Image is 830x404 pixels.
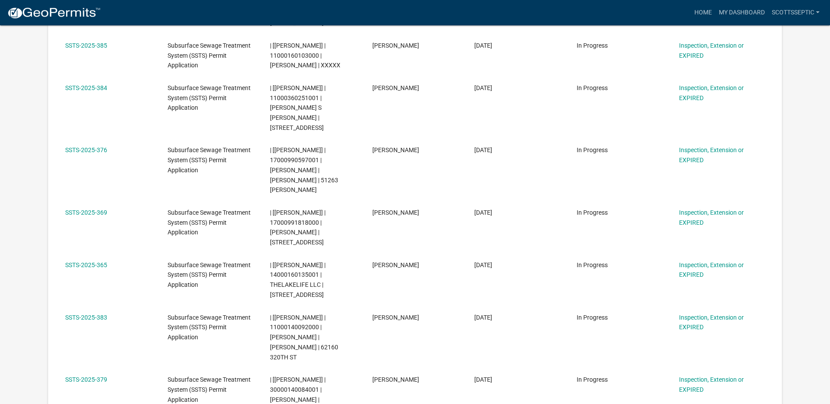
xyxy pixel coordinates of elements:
span: In Progress [577,84,608,91]
a: SSTS-2025-365 [65,261,107,268]
a: My Dashboard [715,4,768,21]
span: | [Alexis Newark] | 11000140092000 | CLINTON R SNYDER | KIMBERLY D SNYDER | 62160 320TH ST [270,314,338,361]
a: Inspection, Extension or EXPIRED [679,261,744,279]
span: Scott M Ellingson [372,376,419,383]
span: In Progress [577,146,608,153]
span: | [Michelle Jevne] | 14000160135001 | THELAKELIFE LLC | 38274 CO HWY 44 [270,261,326,298]
span: 08/29/2025 [474,314,492,321]
span: Subsurface Sewage Treatment System (SSTS) Permit Application [168,261,251,289]
span: Subsurface Sewage Treatment System (SSTS) Permit Application [168,84,251,111]
span: | [Elizabeth Plaster] | 17000991818000 | RICKY SWANSON | 24586 LABRADOR BEACH RD [270,209,326,246]
span: 08/30/2025 [474,42,492,49]
a: Home [691,4,715,21]
span: 08/29/2025 [474,376,492,383]
span: Subsurface Sewage Treatment System (SSTS) Permit Application [168,42,251,69]
span: Scott M Ellingson [372,146,419,153]
a: SSTS-2025-376 [65,146,107,153]
a: SSTS-2025-385 [65,42,107,49]
span: Scott M Ellingson [372,84,419,91]
a: SSTS-2025-369 [65,209,107,216]
a: SSTS-2025-384 [65,84,107,91]
span: Subsurface Sewage Treatment System (SSTS) Permit Application [168,314,251,341]
a: Inspection, Extension or EXPIRED [679,209,744,226]
span: In Progress [577,261,608,268]
a: Inspection, Extension or EXPIRED [679,314,744,331]
span: 08/29/2025 [474,261,492,268]
a: Inspection, Extension or EXPIRED [679,146,744,164]
span: 08/30/2025 [474,146,492,153]
a: Inspection, Extension or EXPIRED [679,42,744,59]
a: SSTS-2025-379 [65,376,107,383]
a: Inspection, Extension or EXPIRED [679,376,744,393]
span: In Progress [577,209,608,216]
a: SSTS-2025-383 [65,314,107,321]
span: 08/30/2025 [474,209,492,216]
a: scottsseptic [768,4,823,21]
span: 08/30/2025 [474,84,492,91]
span: | [Alexis Newark] | 11000360251001 | CONNOR S DAILEY | 63844 290TH ST [270,84,326,131]
span: Subsurface Sewage Treatment System (SSTS) Permit Application [168,209,251,236]
span: In Progress [577,42,608,49]
span: In Progress [577,314,608,321]
span: | [Alexis Newark] | 11000160103000 | MELVIN M MAST | XXXXX [270,42,340,69]
a: Inspection, Extension or EXPIRED [679,84,744,101]
span: Scott M Ellingson [372,209,419,216]
span: Subsurface Sewage Treatment System (SSTS) Permit Application [168,146,251,174]
span: | [Elizabeth Plaster] | 17000990597001 | MICHAEL L WALDERA | JENNIFER WALDERA | 51263 GOSSLEE RD [270,146,338,193]
span: In Progress [577,376,608,383]
span: Scott M Ellingson [372,261,419,268]
span: Scott M Ellingson [372,314,419,321]
span: Scott M Ellingson [372,42,419,49]
span: Subsurface Sewage Treatment System (SSTS) Permit Application [168,376,251,403]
